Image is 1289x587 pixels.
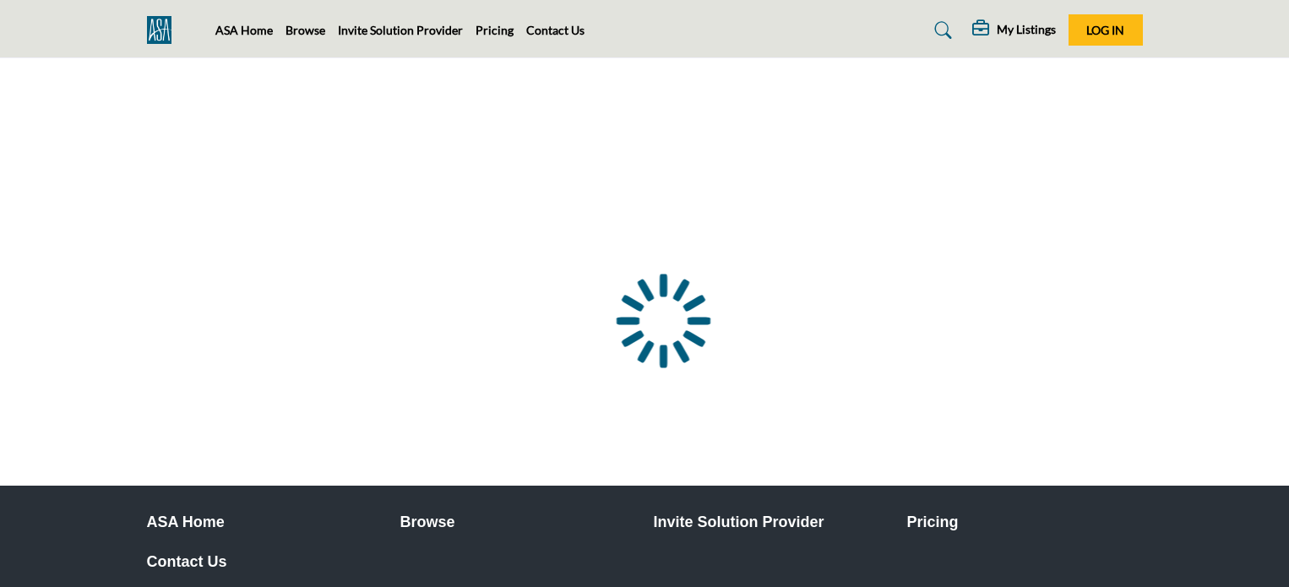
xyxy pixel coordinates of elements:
[907,511,1143,534] a: Pricing
[526,23,585,37] a: Contact Us
[147,551,383,573] a: Contact Us
[147,511,383,534] a: ASA Home
[1069,14,1143,46] button: Log In
[147,16,180,44] img: Site Logo
[918,17,963,44] a: Search
[997,22,1056,37] h5: My Listings
[215,23,273,37] a: ASA Home
[400,511,636,534] a: Browse
[338,23,463,37] a: Invite Solution Provider
[1086,23,1124,37] span: Log In
[654,511,889,534] a: Invite Solution Provider
[476,23,514,37] a: Pricing
[972,20,1056,41] div: My Listings
[286,23,325,37] a: Browse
